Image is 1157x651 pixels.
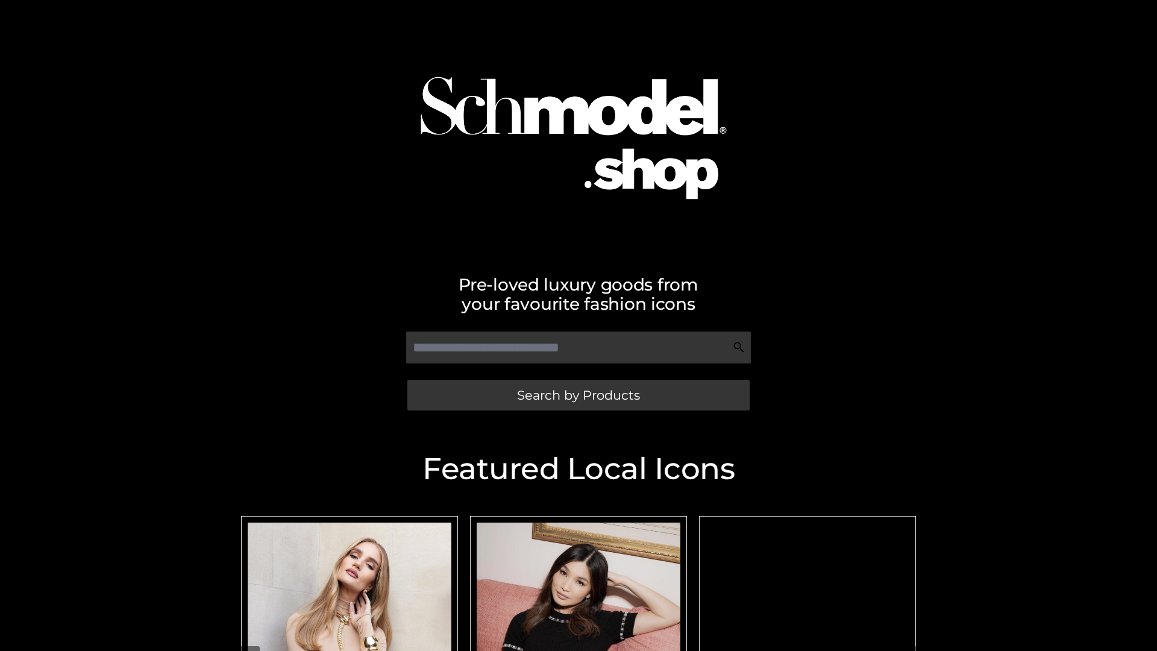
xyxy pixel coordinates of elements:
[733,341,745,353] img: Search Icon
[517,389,640,401] span: Search by Products
[235,275,922,313] h2: Pre-loved luxury goods from your favourite fashion icons
[407,380,750,410] a: Search by Products
[235,454,922,484] h2: Featured Local Icons​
